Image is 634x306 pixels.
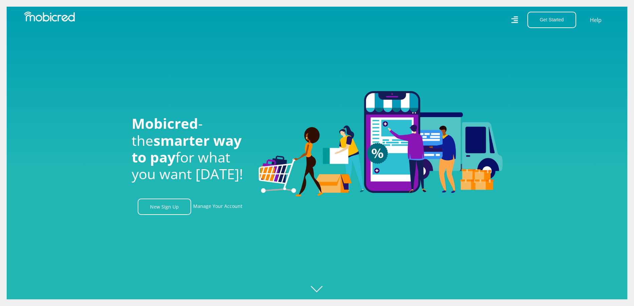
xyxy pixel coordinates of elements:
[24,12,75,22] img: Mobicred
[132,115,249,183] h1: - the for what you want [DATE]!
[590,16,602,24] a: Help
[132,131,242,167] span: smarter way to pay
[132,114,198,133] span: Mobicred
[193,199,242,215] a: Manage Your Account
[138,199,191,215] a: New Sign Up
[527,12,576,28] button: Get Started
[259,91,503,197] img: Welcome to Mobicred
